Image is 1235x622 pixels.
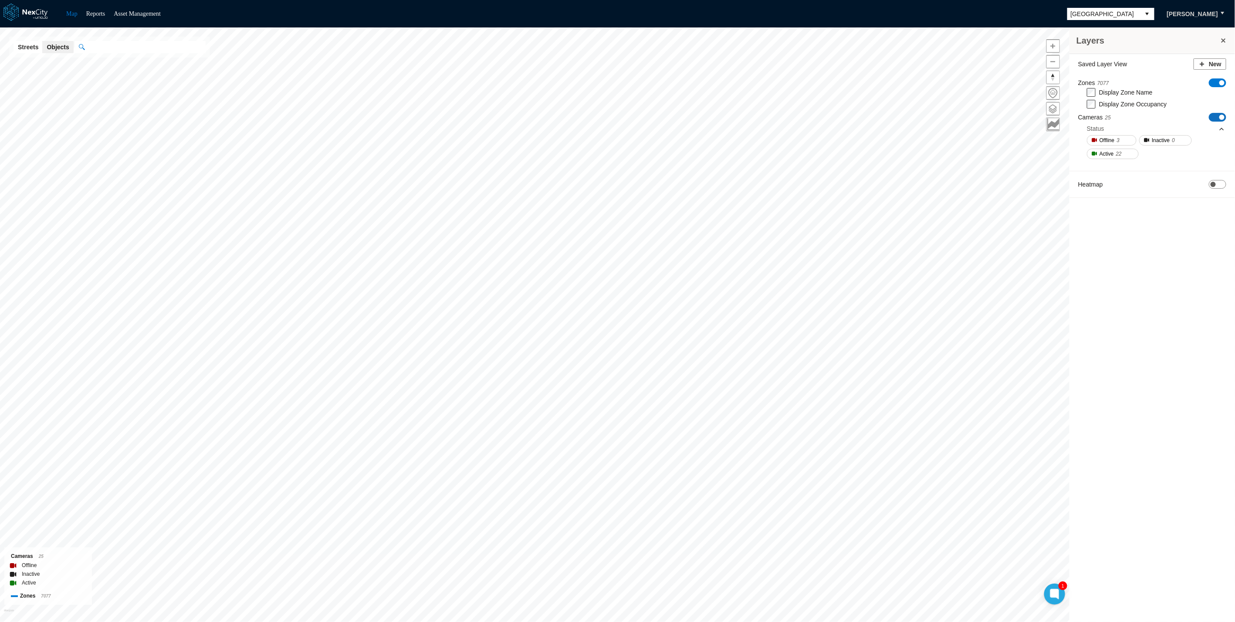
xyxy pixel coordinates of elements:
span: 3 [1117,136,1120,145]
button: Home [1046,86,1060,100]
label: Display Zone Occupancy [1099,101,1167,108]
button: New [1194,58,1226,70]
div: Cameras [11,552,85,561]
h3: Layers [1076,34,1219,47]
span: [GEOGRAPHIC_DATA] [1071,10,1137,18]
label: Cameras [1078,113,1111,122]
span: Offline [1100,136,1114,145]
a: Mapbox homepage [4,609,14,619]
label: Active [22,578,36,587]
a: Map [66,10,78,17]
button: Streets [14,41,43,53]
label: Heatmap [1078,180,1103,189]
span: Active [1100,150,1114,158]
span: [PERSON_NAME] [1167,10,1218,18]
button: Zoom in [1046,39,1060,53]
span: Zoom in [1047,40,1059,52]
span: New [1209,60,1221,68]
a: Reports [86,10,105,17]
div: Zones [11,591,85,601]
span: 25 [1105,115,1111,121]
span: 7077 [41,594,51,598]
label: Offline [22,561,37,570]
span: Zoom out [1047,55,1059,68]
span: 7077 [1097,80,1109,86]
button: Objects [42,41,73,53]
label: Zones [1078,78,1109,88]
button: Offline3 [1087,135,1137,146]
button: select [1140,8,1154,20]
span: Reset bearing to north [1047,71,1059,84]
span: Streets [18,43,38,51]
button: Zoom out [1046,55,1060,68]
button: [PERSON_NAME] [1158,7,1227,21]
a: Asset Management [114,10,161,17]
button: Reset bearing to north [1046,71,1060,84]
button: Key metrics [1046,118,1060,131]
div: Status [1087,122,1225,135]
span: Objects [47,43,69,51]
span: 22 [1116,150,1122,158]
span: 25 [39,554,44,559]
label: Saved Layer View [1078,60,1127,68]
div: Status [1087,124,1104,133]
label: Display Zone Name [1099,89,1153,96]
button: Active22 [1087,149,1139,159]
label: Inactive [22,570,40,578]
div: 1 [1059,581,1067,590]
button: Layers management [1046,102,1060,116]
span: Inactive [1152,136,1170,145]
span: 0 [1172,136,1175,145]
button: Inactive0 [1139,135,1192,146]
